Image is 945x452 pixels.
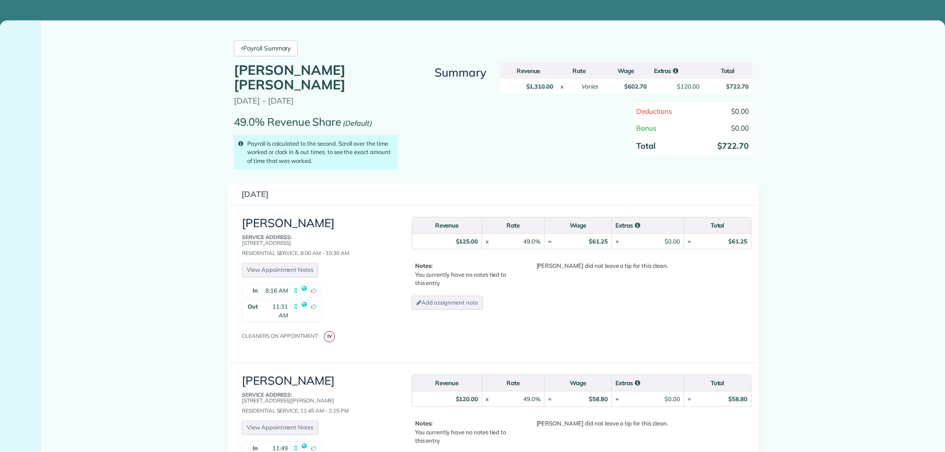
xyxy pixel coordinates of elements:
[324,331,335,342] span: IV
[486,395,489,403] div: x
[242,216,334,230] a: [PERSON_NAME]
[415,262,433,269] b: Notes:
[234,135,398,170] div: Payroll is calculated to the second. Scroll over the time worked or clock in & out times. to see ...
[486,237,489,246] div: x
[589,238,608,245] strong: $61.25
[650,63,703,79] th: Extras
[589,395,608,402] strong: $58.80
[677,82,700,91] div: $120.00
[726,83,749,90] strong: $722.70
[731,124,749,132] span: $0.00
[557,63,601,79] th: Rate
[234,97,398,105] p: [DATE] - [DATE]
[242,332,323,339] span: Cleaners on appointment:
[234,40,298,56] a: Payroll Summary
[624,83,647,90] strong: $602.70
[636,124,657,132] span: Bonus
[242,234,391,246] p: [STREET_ADDRESS]
[636,107,672,116] span: Deductions
[688,237,691,246] div: =
[688,395,691,403] div: =
[241,190,745,199] h3: [DATE]
[262,302,288,320] span: 11:31 AM
[665,395,680,403] div: $0.00
[242,234,292,240] b: Service Address:
[411,66,486,79] h3: Summary
[636,141,656,151] strong: Total
[412,296,483,310] a: Add assignment note
[242,392,391,403] p: [STREET_ADDRESS][PERSON_NAME]
[342,119,372,127] em: (Default)
[548,395,552,403] div: =
[242,263,318,277] a: View Appointment Notes
[242,392,391,414] div: Residential Service, 11:45 AM - 2:15 PM
[415,420,433,427] b: Notes:
[601,63,650,79] th: Wage
[415,419,514,445] p: You currently have no notes tied to this entry
[684,375,751,391] th: Total
[548,237,552,246] div: =
[581,83,598,90] em: Varies
[456,238,478,245] strong: $125.00
[560,82,564,91] div: x
[242,284,260,297] strong: In
[728,238,747,245] strong: $61.25
[517,262,668,270] div: [PERSON_NAME] did not leave a tip for this clean.
[415,262,514,288] p: You currently have no notes tied to this entry
[684,217,751,233] th: Total
[717,141,749,151] strong: $722.70
[242,234,391,256] div: Residential Service, 8:00 AM - 10:30 AM
[526,83,554,90] strong: $1,310.00
[412,217,482,233] th: Revenue
[611,375,684,391] th: Extras
[523,395,541,403] div: 49.0%
[731,107,749,116] span: $0.00
[703,63,752,79] th: Total
[500,63,557,79] th: Revenue
[242,300,260,322] strong: Out
[234,116,341,127] p: 49.0% Revenue Share
[517,419,668,428] div: [PERSON_NAME] did not leave a tip for this clean.
[728,395,747,402] strong: $58.80
[482,375,544,391] th: Rate
[523,237,541,246] div: 49.0%
[412,375,482,391] th: Revenue
[611,217,684,233] th: Extras
[242,373,334,388] a: [PERSON_NAME]
[615,237,619,246] div: +
[615,395,619,403] div: +
[242,421,318,435] a: View Appointment Notes
[665,237,680,246] div: $0.00
[242,391,292,398] b: Service Address:
[544,217,611,233] th: Wage
[456,395,478,402] strong: $120.00
[544,375,611,391] th: Wage
[265,286,288,295] span: 8:16 AM
[482,217,544,233] th: Rate
[234,63,398,92] h1: [PERSON_NAME] [PERSON_NAME]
